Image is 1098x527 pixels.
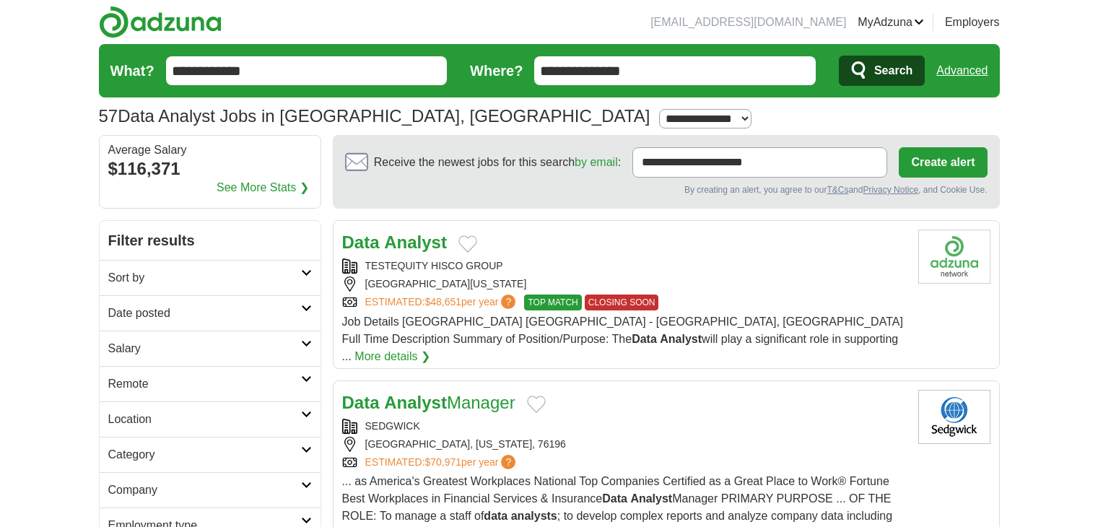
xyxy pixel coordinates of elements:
[874,56,912,85] span: Search
[342,258,907,274] div: TESTEQUITY HISCO GROUP
[108,411,301,428] h2: Location
[354,348,430,365] a: More details ❯
[858,14,924,31] a: MyAdzuna
[365,295,519,310] a: ESTIMATED:$48,651per year?
[108,144,312,156] div: Average Salary
[630,492,672,505] strong: Analyst
[110,60,154,82] label: What?
[374,154,621,171] span: Receive the newest jobs for this search :
[108,305,301,322] h2: Date posted
[342,232,447,252] a: Data Analyst
[108,375,301,393] h2: Remote
[365,455,519,470] a: ESTIMATED:$70,971per year?
[342,393,515,412] a: Data AnalystManager
[501,295,515,309] span: ?
[100,295,321,331] a: Date posted
[342,393,380,412] strong: Data
[585,295,659,310] span: CLOSING SOON
[108,446,301,463] h2: Category
[945,14,1000,31] a: Employers
[108,482,301,499] h2: Company
[918,230,990,284] img: Company logo
[342,315,903,362] span: Job Details [GEOGRAPHIC_DATA] [GEOGRAPHIC_DATA] - [GEOGRAPHIC_DATA], [GEOGRAPHIC_DATA] Full Time ...
[99,6,222,38] img: Adzuna logo
[424,296,461,308] span: $48,651
[342,232,380,252] strong: Data
[100,437,321,472] a: Category
[527,396,546,413] button: Add to favorite jobs
[650,14,846,31] li: [EMAIL_ADDRESS][DOMAIN_NAME]
[99,103,118,129] span: 57
[100,366,321,401] a: Remote
[899,147,987,178] button: Create alert
[384,232,447,252] strong: Analyst
[100,221,321,260] h2: Filter results
[458,235,477,253] button: Add to favorite jobs
[632,333,657,345] strong: Data
[839,56,925,86] button: Search
[217,179,309,196] a: See More Stats ❯
[100,401,321,437] a: Location
[384,393,447,412] strong: Analyst
[918,390,990,444] img: Sedgwick Claims Management Services logo
[99,106,650,126] h1: Data Analyst Jobs in [GEOGRAPHIC_DATA], [GEOGRAPHIC_DATA]
[100,472,321,508] a: Company
[936,56,988,85] a: Advanced
[511,510,557,522] strong: analysts
[100,331,321,366] a: Salary
[100,260,321,295] a: Sort by
[365,420,420,432] a: SEDGWICK
[345,183,988,196] div: By creating an alert, you agree to our and , and Cookie Use.
[660,333,702,345] strong: Analyst
[484,510,507,522] strong: data
[108,156,312,182] div: $116,371
[575,156,618,168] a: by email
[524,295,581,310] span: TOP MATCH
[501,455,515,469] span: ?
[342,437,907,452] div: [GEOGRAPHIC_DATA], [US_STATE], 76196
[827,185,848,195] a: T&Cs
[863,185,918,195] a: Privacy Notice
[342,276,907,292] div: [GEOGRAPHIC_DATA][US_STATE]
[108,340,301,357] h2: Salary
[470,60,523,82] label: Where?
[424,456,461,468] span: $70,971
[602,492,627,505] strong: Data
[108,269,301,287] h2: Sort by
